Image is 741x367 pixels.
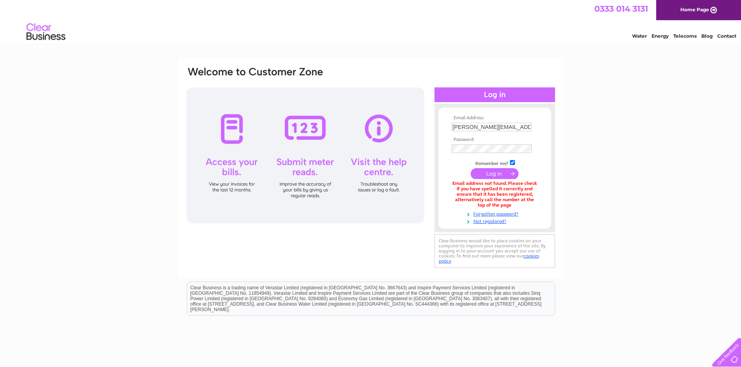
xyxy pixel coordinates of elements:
input: Submit [471,168,519,179]
a: Not registered? [452,217,540,224]
a: Water [632,33,647,39]
a: 0333 014 3131 [594,4,648,14]
a: Energy [652,33,669,39]
th: Password: [450,137,540,143]
div: Clear Business would like to place cookies on your computer to improve your experience of the sit... [434,234,555,268]
td: Remember me? [450,159,540,167]
a: Forgotten password? [452,210,540,217]
th: Email Address: [450,115,540,121]
a: Telecoms [673,33,697,39]
a: Blog [701,33,713,39]
a: Contact [717,33,736,39]
div: Clear Business is a trading name of Verastar Limited (registered in [GEOGRAPHIC_DATA] No. 3667643... [187,4,555,38]
div: Email address not found. Please check if you have spelled it correctly and ensure that it has bee... [452,181,538,208]
a: cookies policy [439,253,539,264]
img: logo.png [26,20,66,44]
